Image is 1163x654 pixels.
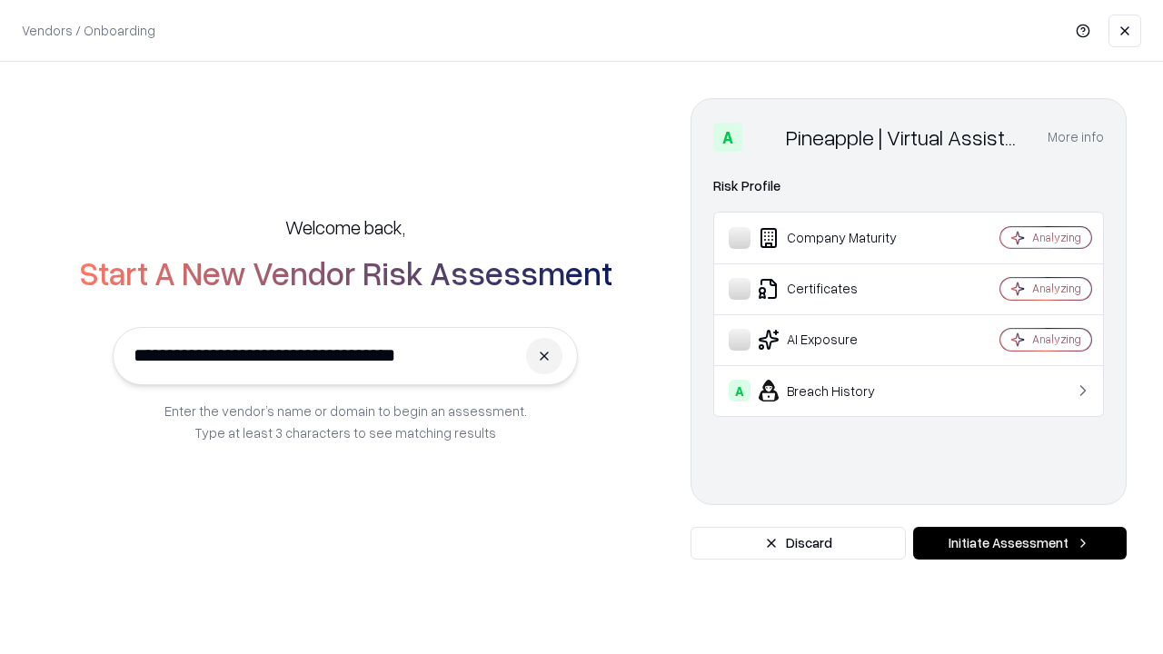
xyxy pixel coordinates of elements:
[729,227,946,249] div: Company Maturity
[1032,332,1081,347] div: Analyzing
[713,123,742,152] div: A
[285,214,405,240] h5: Welcome back,
[22,21,155,40] p: Vendors / Onboarding
[1048,121,1104,154] button: More info
[713,175,1104,197] div: Risk Profile
[786,123,1026,152] div: Pineapple | Virtual Assistant Agency
[729,278,946,300] div: Certificates
[1032,230,1081,245] div: Analyzing
[164,400,527,443] p: Enter the vendor’s name or domain to begin an assessment. Type at least 3 characters to see match...
[729,380,946,401] div: Breach History
[79,254,612,291] h2: Start A New Vendor Risk Assessment
[750,123,779,152] img: Pineapple | Virtual Assistant Agency
[729,380,750,401] div: A
[1032,281,1081,296] div: Analyzing
[729,329,946,351] div: AI Exposure
[691,527,906,560] button: Discard
[913,527,1127,560] button: Initiate Assessment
